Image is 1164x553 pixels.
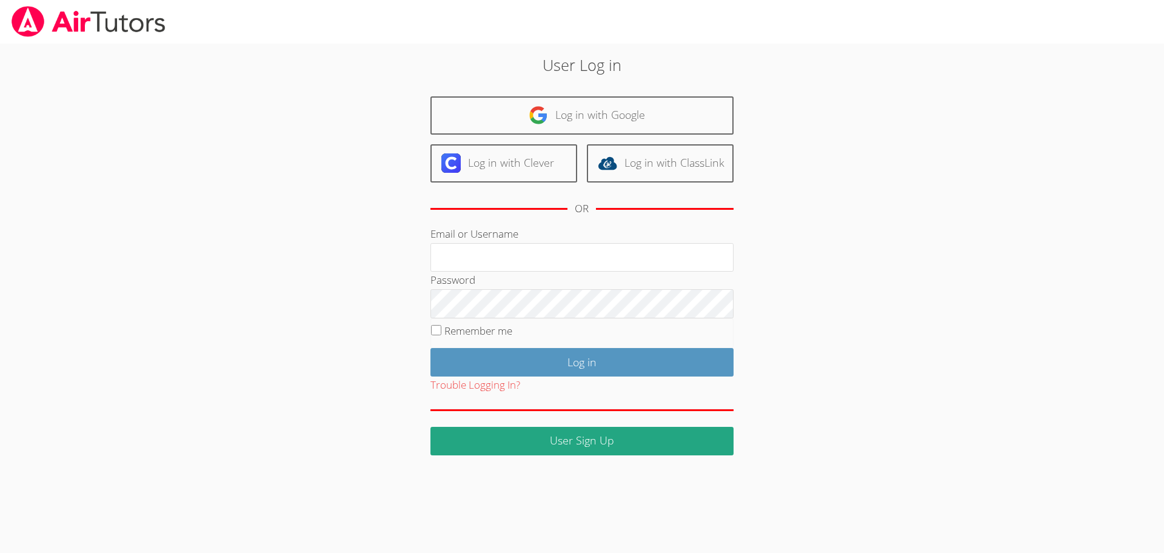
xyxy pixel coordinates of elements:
label: Password [430,273,475,287]
div: OR [575,200,589,218]
a: User Sign Up [430,427,734,455]
a: Log in with ClassLink [587,144,734,183]
a: Log in with Google [430,96,734,135]
label: Email or Username [430,227,518,241]
img: classlink-logo-d6bb404cc1216ec64c9a2012d9dc4662098be43eaf13dc465df04b49fa7ab582.svg [598,153,617,173]
img: airtutors_banner-c4298cdbf04f3fff15de1276eac7730deb9818008684d7c2e4769d2f7ddbe033.png [10,6,167,37]
input: Log in [430,348,734,377]
a: Log in with Clever [430,144,577,183]
label: Remember me [444,324,512,338]
h2: User Log in [268,53,897,76]
img: google-logo-50288ca7cdecda66e5e0955fdab243c47b7ad437acaf1139b6f446037453330a.svg [529,106,548,125]
button: Trouble Logging In? [430,377,520,394]
img: clever-logo-6eab21bc6e7a338710f1a6ff85c0baf02591cd810cc4098c63d3a4b26e2feb20.svg [441,153,461,173]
